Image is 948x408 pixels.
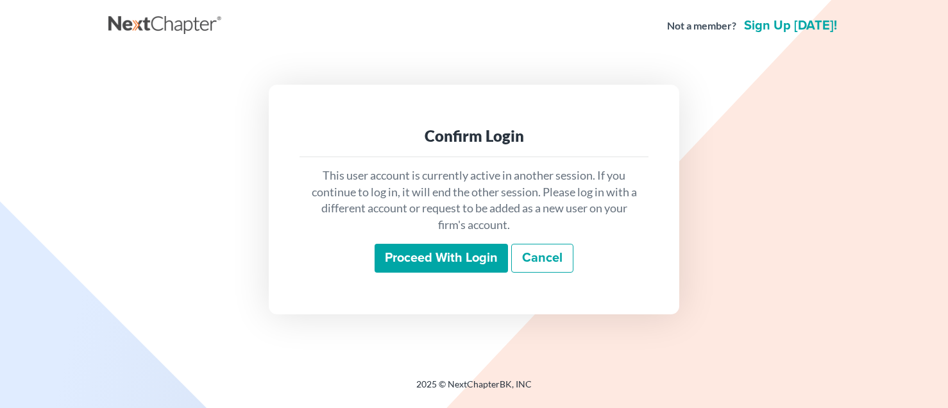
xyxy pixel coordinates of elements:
div: Confirm Login [310,126,638,146]
a: Cancel [511,244,573,273]
div: 2025 © NextChapterBK, INC [108,378,840,401]
strong: Not a member? [667,19,736,33]
a: Sign up [DATE]! [741,19,840,32]
input: Proceed with login [375,244,508,273]
p: This user account is currently active in another session. If you continue to log in, it will end ... [310,167,638,234]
